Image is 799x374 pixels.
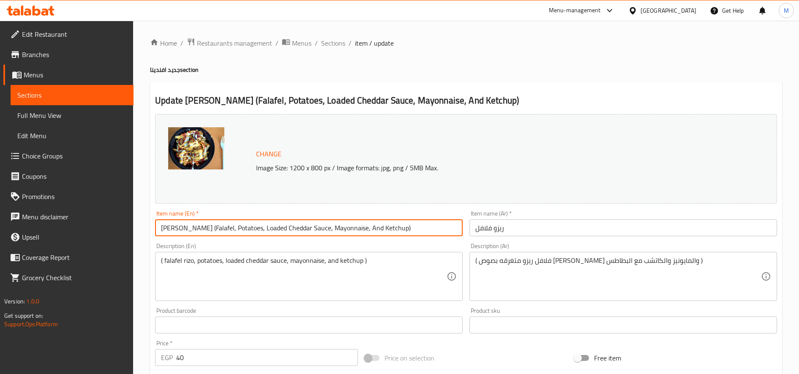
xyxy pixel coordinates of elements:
li: / [275,38,278,48]
h2: Update [PERSON_NAME] (Falafel, Potatoes, Loaded Cheddar Sauce, Mayonnaise, And Ketchup) [155,94,777,107]
span: Menu disclaimer [22,212,127,222]
li: / [180,38,183,48]
li: / [349,38,352,48]
a: Edit Menu [11,126,134,146]
a: Support.OpsPlatform [4,319,58,330]
div: Menu-management [549,5,601,16]
button: Change [253,145,285,163]
span: Coupons [22,171,127,181]
span: Edit Restaurant [22,29,127,39]
input: Enter name Ar [469,219,777,236]
span: Grocery Checklist [22,273,127,283]
span: Promotions [22,191,127,202]
a: Promotions [3,186,134,207]
a: Branches [3,44,134,65]
input: Please enter product barcode [155,317,463,333]
span: item / update [355,38,394,48]
span: Coverage Report [22,252,127,262]
span: Edit Menu [17,131,127,141]
a: Menu disclaimer [3,207,134,227]
span: M [784,6,789,15]
span: Get support on: [4,310,43,321]
span: Full Menu View [17,110,127,120]
span: Price on selection [385,353,434,363]
a: Home [150,38,177,48]
a: Restaurants management [187,38,272,49]
span: Choice Groups [22,151,127,161]
span: Restaurants management [197,38,272,48]
a: Menus [3,65,134,85]
span: 1.0.0 [26,296,39,307]
span: Branches [22,49,127,60]
p: EGP [161,352,173,363]
input: Please enter product sku [469,317,777,333]
img: mmw_638935587577171696 [168,127,224,169]
span: Menus [24,70,127,80]
textarea: ( falafel rizo, potatoes, loaded cheddar sauce, mayonnaise, and ketchup ) [161,257,447,297]
span: Sections [17,90,127,100]
a: Coverage Report [3,247,134,268]
textarea: ( فلافل ريزو متغرقه بصوص [PERSON_NAME] والمايونيز والكاتشب مع البطاطس ) [475,257,761,297]
p: Image Size: 1200 x 800 px / Image formats: jpg, png / 5MB Max. [253,163,699,173]
a: Coupons [3,166,134,186]
a: Upsell [3,227,134,247]
div: [GEOGRAPHIC_DATA] [641,6,696,15]
span: Menus [292,38,311,48]
a: Menus [282,38,311,49]
a: Edit Restaurant [3,24,134,44]
span: Version: [4,296,25,307]
h4: جديد افندينا section [150,66,782,74]
span: Change [256,148,281,160]
a: Sections [11,85,134,105]
input: Enter name En [155,219,463,236]
a: Grocery Checklist [3,268,134,288]
a: Sections [321,38,345,48]
nav: breadcrumb [150,38,782,49]
a: Choice Groups [3,146,134,166]
span: Free item [594,353,621,363]
input: Please enter price [176,349,358,366]
span: Upsell [22,232,127,242]
li: / [315,38,318,48]
a: Full Menu View [11,105,134,126]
